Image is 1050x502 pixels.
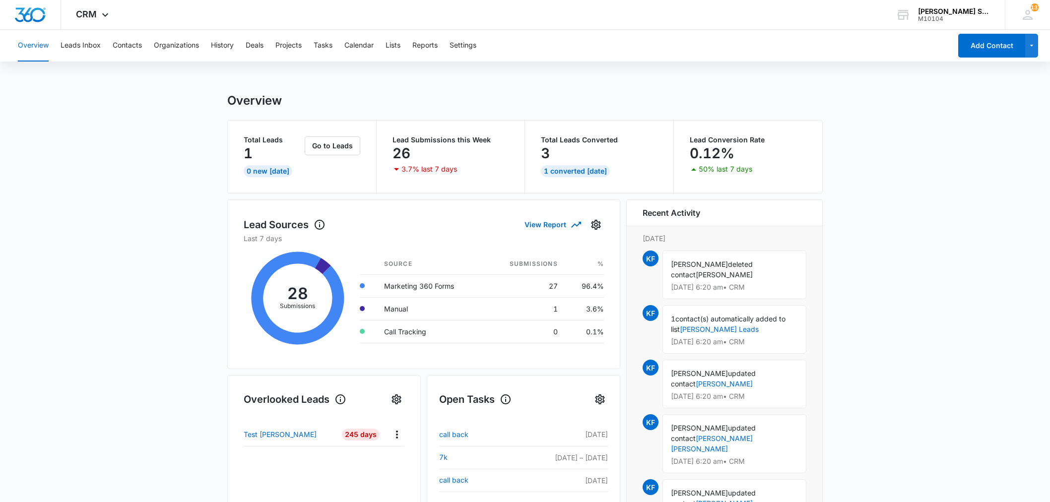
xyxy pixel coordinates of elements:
a: call back [439,474,499,486]
span: [PERSON_NAME] [696,270,753,279]
button: Add Contact [958,34,1025,58]
p: [DATE] – [DATE] [499,452,608,463]
button: Settings [588,217,604,233]
span: [PERSON_NAME] [671,260,728,268]
th: % [566,253,604,275]
button: Settings [592,391,608,407]
p: [DATE] 6:20 am • CRM [671,338,798,345]
button: Reports [412,30,438,62]
span: KF [643,251,658,266]
p: 3 [541,145,550,161]
a: Go to Leads [305,141,360,150]
a: 7k [439,451,499,463]
span: KF [643,305,658,321]
div: notifications count [1031,3,1039,11]
p: 1 [244,145,253,161]
button: Lists [386,30,400,62]
button: Leads Inbox [61,30,101,62]
button: Organizations [154,30,199,62]
button: Tasks [314,30,332,62]
p: Total Leads [244,136,303,143]
td: 0 [484,320,565,343]
p: 26 [393,145,410,161]
td: Marketing 360 Forms [376,274,485,297]
button: Settings [389,391,404,407]
div: 1 Converted [DATE] [541,165,610,177]
span: [PERSON_NAME] [671,489,728,497]
p: [DATE] 6:20 am • CRM [671,393,798,400]
span: 137 [1031,3,1039,11]
h1: Overview [227,93,282,108]
span: contact(s) automatically added to list [671,314,786,333]
p: 50% last 7 days [699,166,752,173]
span: CRM [76,9,97,19]
button: Calendar [344,30,374,62]
button: Settings [450,30,476,62]
a: Test [PERSON_NAME] [244,429,337,439]
td: 27 [484,274,565,297]
span: [PERSON_NAME] [671,369,728,377]
button: Deals [246,30,263,62]
p: Test [PERSON_NAME] [244,429,317,439]
td: 96.4% [566,274,604,297]
p: [DATE] 6:20 am • CRM [671,284,798,291]
div: account id [918,15,990,22]
h1: Lead Sources [244,217,326,232]
p: Last 7 days [244,233,604,244]
td: Call Tracking [376,320,485,343]
button: Projects [275,30,302,62]
h6: Recent Activity [643,207,700,219]
button: Overview [18,30,49,62]
p: 3.7% last 7 days [401,166,457,173]
button: Actions [389,427,404,442]
span: KF [643,479,658,495]
span: KF [643,414,658,430]
a: call back [439,429,499,440]
p: [DATE] [499,429,608,439]
p: Lead Submissions this Week [393,136,509,143]
button: View Report [525,216,580,233]
div: 0 New [DATE] [244,165,292,177]
p: Total Leads Converted [541,136,657,143]
th: Source [376,253,485,275]
a: [PERSON_NAME] [696,379,753,388]
p: [DATE] 6:20 am • CRM [671,458,798,465]
button: Go to Leads [305,136,360,155]
div: 245 Days [342,429,380,440]
h1: Overlooked Leads [244,392,346,407]
p: [DATE] [499,475,608,486]
div: account name [918,7,990,15]
td: 1 [484,297,565,320]
h1: Open Tasks [439,392,512,407]
a: [PERSON_NAME] Leads [680,325,759,333]
p: [DATE] [643,233,806,244]
a: [PERSON_NAME] [PERSON_NAME] [671,434,753,453]
p: Lead Conversion Rate [690,136,807,143]
span: KF [643,360,658,376]
td: 0.1% [566,320,604,343]
button: History [211,30,234,62]
span: 1 [671,314,675,323]
button: Contacts [113,30,142,62]
p: 0.12% [690,145,734,161]
td: Manual [376,297,485,320]
th: Submissions [484,253,565,275]
td: 3.6% [566,297,604,320]
span: [PERSON_NAME] [671,424,728,432]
